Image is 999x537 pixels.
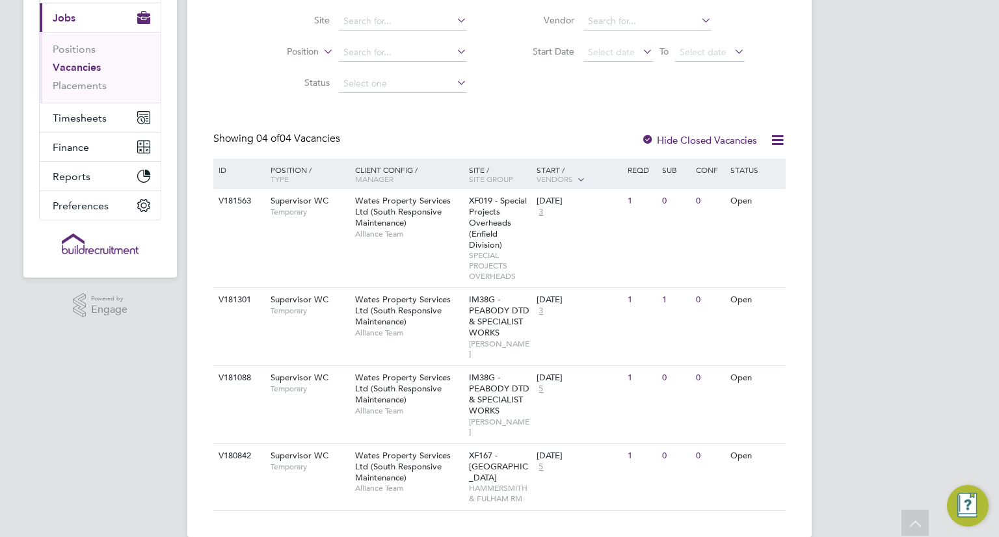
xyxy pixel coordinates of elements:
[727,288,784,312] div: Open
[624,288,658,312] div: 1
[215,366,261,390] div: V181088
[271,450,328,461] span: Supervisor WC
[355,450,451,483] span: Wates Property Services Ltd (South Responsive Maintenance)
[256,132,280,145] span: 04 of
[271,462,349,472] span: Temporary
[537,451,621,462] div: [DATE]
[255,77,330,88] label: Status
[53,170,90,183] span: Reports
[588,46,635,58] span: Select date
[53,200,109,212] span: Preferences
[469,195,527,250] span: XF019 - Special Projects Overheads (Enfield Division)
[947,485,989,527] button: Engage Resource Center
[255,14,330,26] label: Site
[469,294,529,338] span: IM38G - PEABODY DTD & SPECIALIST WORKS
[537,462,545,473] span: 5
[693,366,726,390] div: 0
[261,159,352,190] div: Position /
[352,159,466,190] div: Client Config /
[244,46,319,59] label: Position
[213,132,343,146] div: Showing
[40,3,161,32] button: Jobs
[641,134,757,146] label: Hide Closed Vacancies
[215,189,261,213] div: V181563
[215,288,261,312] div: V181301
[40,162,161,190] button: Reports
[466,159,534,190] div: Site /
[40,191,161,220] button: Preferences
[727,444,784,468] div: Open
[271,294,328,305] span: Supervisor WC
[271,174,289,184] span: Type
[727,366,784,390] div: Open
[537,384,545,395] span: 5
[624,366,658,390] div: 1
[537,174,573,184] span: Vendors
[53,12,75,24] span: Jobs
[659,159,693,181] div: Sub
[659,288,693,312] div: 1
[53,61,101,73] a: Vacancies
[355,483,462,493] span: Alliance Team
[73,293,128,318] a: Powered byEngage
[339,44,467,62] input: Search for...
[53,79,107,92] a: Placements
[256,132,340,145] span: 04 Vacancies
[469,339,531,359] span: [PERSON_NAME]
[355,372,451,405] span: Wates Property Services Ltd (South Responsive Maintenance)
[693,189,726,213] div: 0
[533,159,624,191] div: Start /
[537,207,545,218] span: 3
[469,450,528,483] span: XF167 - [GEOGRAPHIC_DATA]
[727,189,784,213] div: Open
[53,141,89,153] span: Finance
[727,159,784,181] div: Status
[39,233,161,254] a: Go to home page
[499,14,574,26] label: Vendor
[62,233,139,254] img: buildrec-logo-retina.png
[537,196,621,207] div: [DATE]
[469,483,531,503] span: HAMMERSMITH & FULHAM RM
[469,250,531,281] span: SPECIAL PROJECTS OVERHEADS
[53,43,96,55] a: Positions
[693,444,726,468] div: 0
[355,229,462,239] span: Alliance Team
[91,304,127,315] span: Engage
[624,444,658,468] div: 1
[215,159,261,181] div: ID
[215,444,261,468] div: V180842
[355,406,462,416] span: Alliance Team
[271,372,328,383] span: Supervisor WC
[583,12,712,31] input: Search for...
[537,306,545,317] span: 3
[355,174,393,184] span: Manager
[499,46,574,57] label: Start Date
[693,288,726,312] div: 0
[469,372,529,416] span: IM38G - PEABODY DTD & SPECIALIST WORKS
[693,159,726,181] div: Conf
[40,133,161,161] button: Finance
[40,32,161,103] div: Jobs
[355,328,462,338] span: Alliance Team
[659,444,693,468] div: 0
[271,195,328,206] span: Supervisor WC
[680,46,726,58] span: Select date
[271,306,349,316] span: Temporary
[659,366,693,390] div: 0
[469,417,531,437] span: [PERSON_NAME]
[339,12,467,31] input: Search for...
[355,195,451,228] span: Wates Property Services Ltd (South Responsive Maintenance)
[91,293,127,304] span: Powered by
[271,384,349,394] span: Temporary
[53,112,107,124] span: Timesheets
[469,174,513,184] span: Site Group
[537,295,621,306] div: [DATE]
[659,189,693,213] div: 0
[624,159,658,181] div: Reqd
[40,103,161,132] button: Timesheets
[339,75,467,93] input: Select one
[624,189,658,213] div: 1
[355,294,451,327] span: Wates Property Services Ltd (South Responsive Maintenance)
[537,373,621,384] div: [DATE]
[271,207,349,217] span: Temporary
